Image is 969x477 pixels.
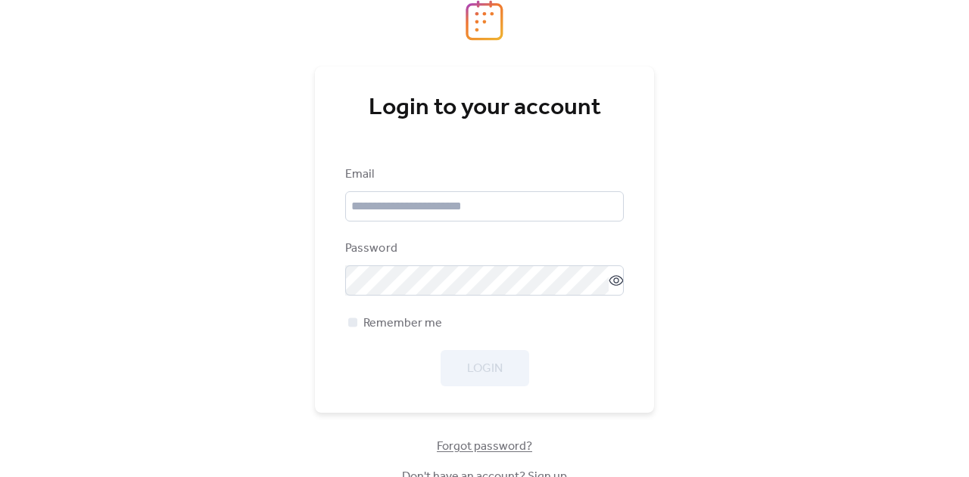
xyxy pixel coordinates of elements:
a: Forgot password? [437,442,532,451]
span: Remember me [363,314,442,333]
div: Password [345,240,621,258]
div: Login to your account [345,93,624,123]
span: Forgot password? [437,438,532,456]
div: Email [345,166,621,184]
